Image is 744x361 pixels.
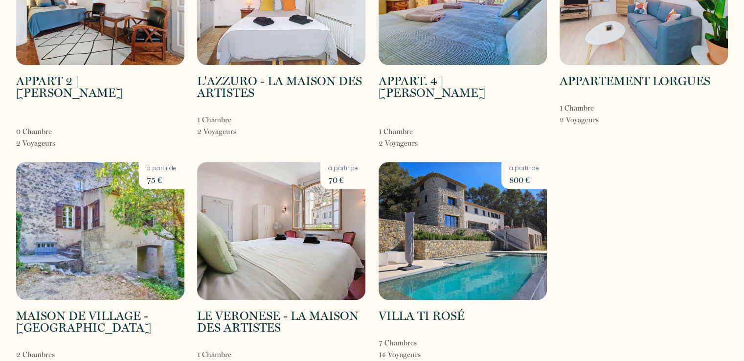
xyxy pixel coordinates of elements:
[147,164,177,173] p: à partir de
[147,173,177,187] p: 75 €
[233,127,236,136] span: s
[596,115,599,124] span: s
[52,139,55,148] span: s
[415,139,418,148] span: s
[16,162,184,300] img: rental-image
[16,126,55,137] p: 0 Chambre
[509,164,539,173] p: à partir de
[418,350,421,359] span: s
[197,126,236,137] p: 2 Voyageur
[379,349,421,361] p: 14 Voyageur
[197,310,365,334] h2: LE VERONESE - LA MAISON DES ARTISTES
[16,137,55,149] p: 2 Voyageur
[379,126,418,137] p: 1 Chambre
[328,173,358,187] p: 70 €
[414,338,417,347] span: s
[16,310,184,334] h2: MAISON DE VILLAGE - [GEOGRAPHIC_DATA]
[560,102,599,114] p: 1 Chambre
[379,310,465,322] h2: VILLA TI ROSÉ
[509,173,539,187] p: 800 €
[197,114,236,126] p: 1 Chambre
[16,75,184,99] h2: APPART 2 | [PERSON_NAME]
[379,162,547,300] img: rental-image
[16,349,55,361] p: 2 Chambre
[379,75,547,99] h2: APPART. 4 | [PERSON_NAME]
[197,75,365,99] h2: L'AZZURO - LA MAISON DES ARTISTES
[379,137,418,149] p: 2 Voyageur
[560,114,599,126] p: 2 Voyageur
[197,349,236,361] p: 1 Chambre
[379,337,421,349] p: 7 Chambre
[328,164,358,173] p: à partir de
[197,162,365,300] img: rental-image
[560,75,710,87] h2: APPARTEMENT LORGUES
[52,350,55,359] span: s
